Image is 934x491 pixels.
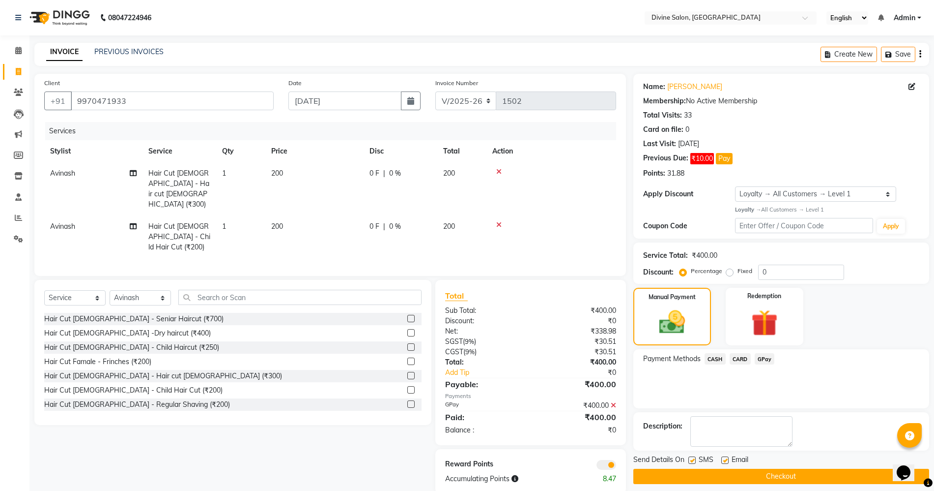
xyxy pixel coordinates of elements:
img: _cash.svg [651,307,693,338]
div: 33 [684,110,692,121]
span: Avinash [50,169,75,178]
div: Discount: [438,316,531,326]
div: Hair Cut [DEMOGRAPHIC_DATA] -Dry haircut (₹400) [44,328,211,338]
div: Total: [438,357,531,368]
div: Discount: [643,267,674,277]
button: Checkout [633,469,929,484]
div: Hair Cut [DEMOGRAPHIC_DATA] - Seniar Haircut (₹700) [44,314,224,324]
div: ₹400.00 [692,250,717,261]
th: Service [142,140,216,162]
span: SGST [445,337,463,346]
div: Card on file: [643,124,683,135]
span: 0 % [389,168,401,179]
a: INVOICE [46,43,83,61]
span: ₹10.00 [690,153,714,164]
th: Disc [364,140,437,162]
th: Qty [216,140,265,162]
span: 200 [271,222,283,231]
input: Search by Name/Mobile/Email/Code [71,92,274,110]
span: GPay [755,353,775,365]
div: 31.88 [667,168,684,179]
div: ₹30.51 [531,337,623,347]
img: _gift.svg [743,307,786,340]
div: Payable: [438,378,531,390]
div: Hair Cut [DEMOGRAPHIC_DATA] - Child Haircut (₹250) [44,342,219,353]
span: Admin [894,13,915,23]
div: Hair Cut [DEMOGRAPHIC_DATA] - Child Hair Cut (₹200) [44,385,223,396]
span: 0 F [369,221,379,232]
span: Avinash [50,222,75,231]
div: Points: [643,168,665,179]
span: CARD [730,353,751,365]
input: Search or Scan [178,290,422,305]
div: All Customers → Level 1 [735,206,919,214]
div: 8.47 [577,474,623,484]
div: Services [45,122,623,140]
div: GPay [438,400,531,411]
button: +91 [44,92,72,110]
div: Description: [643,421,682,431]
div: Coupon Code [643,221,735,231]
div: Balance : [438,425,531,435]
label: Fixed [737,267,752,276]
span: Hair Cut [DEMOGRAPHIC_DATA] - Child Hair Cut (₹200) [148,222,210,251]
th: Action [486,140,616,162]
span: SMS [699,455,713,467]
span: Send Details On [633,455,684,467]
div: ( ) [438,337,531,347]
th: Total [437,140,486,162]
span: 9% [465,338,474,345]
span: 200 [443,169,455,178]
span: 0 % [389,221,401,232]
label: Client [44,79,60,88]
div: ₹400.00 [531,378,623,390]
span: Hair Cut [DEMOGRAPHIC_DATA] - Hair cut [DEMOGRAPHIC_DATA] (₹300) [148,169,209,209]
div: Accumulating Points [438,474,577,484]
button: Create New [821,47,877,62]
span: 200 [271,169,283,178]
div: Last Visit: [643,139,676,149]
label: Manual Payment [649,293,696,302]
a: [PERSON_NAME] [667,82,722,92]
div: Membership: [643,96,686,106]
a: PREVIOUS INVOICES [94,47,164,56]
span: | [383,221,385,232]
button: Pay [716,153,733,164]
div: ₹400.00 [531,411,623,423]
span: 9% [465,348,475,356]
iframe: chat widget [893,452,924,481]
div: ₹400.00 [531,306,623,316]
strong: Loyalty → [735,206,761,213]
div: ₹400.00 [531,400,623,411]
input: Enter Offer / Coupon Code [735,218,873,233]
div: ₹400.00 [531,357,623,368]
div: ₹0 [546,368,623,378]
th: Price [265,140,364,162]
div: Reward Points [438,459,531,470]
span: Total [445,291,468,301]
span: 1 [222,169,226,178]
span: CASH [705,353,726,365]
th: Stylist [44,140,142,162]
div: Net: [438,326,531,337]
img: logo [25,4,92,31]
div: Service Total: [643,250,688,261]
button: Save [881,47,915,62]
div: Apply Discount [643,189,735,199]
button: Apply [877,219,905,234]
div: ₹338.98 [531,326,623,337]
span: 1 [222,222,226,231]
a: Add Tip [438,368,546,378]
div: [DATE] [678,139,699,149]
div: ( ) [438,347,531,357]
div: Name: [643,82,665,92]
div: ₹0 [531,316,623,326]
span: Email [732,455,748,467]
div: No Active Membership [643,96,919,106]
label: Redemption [747,292,781,301]
div: ₹30.51 [531,347,623,357]
div: Payments [445,392,616,400]
div: ₹0 [531,425,623,435]
span: | [383,168,385,179]
span: Payment Methods [643,354,701,364]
